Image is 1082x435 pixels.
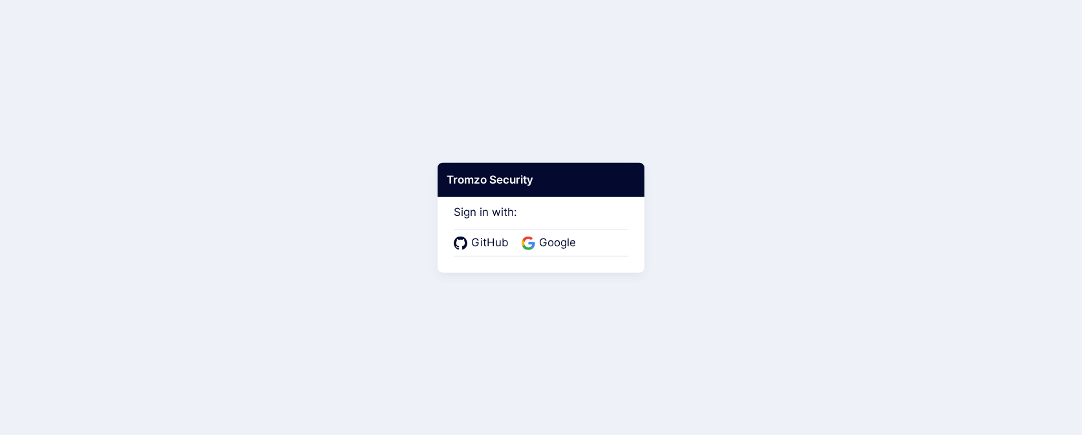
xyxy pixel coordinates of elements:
[454,235,513,251] a: GitHub
[454,187,628,256] div: Sign in with:
[467,235,513,251] span: GitHub
[522,235,580,251] a: Google
[535,235,580,251] span: Google
[438,162,644,197] div: Tromzo Security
